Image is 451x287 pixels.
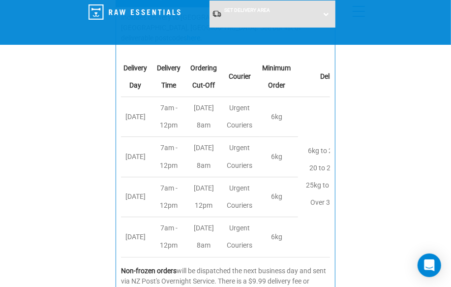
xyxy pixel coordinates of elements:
[212,10,222,18] img: van-moving.png
[157,64,180,89] strong: Delivery Time
[418,254,441,277] div: Open Intercom Messenger
[154,177,188,217] td: 7am - 12pm
[89,4,180,20] img: Raw Essentials Logo
[320,72,360,80] strong: Delivery Cost
[190,64,217,89] strong: Ordering Cut-Off
[260,217,298,257] td: 6kg
[188,177,224,217] td: [DATE] 12pm
[224,7,270,13] span: Set Delivery Area
[260,177,298,217] td: 6kg
[188,96,224,136] td: [DATE] 8am
[260,96,298,136] td: 6kg
[154,217,188,257] td: 7am - 12pm
[224,96,260,136] td: Urgent Couriers
[224,177,260,217] td: Urgent Couriers
[121,137,154,177] td: [DATE]
[262,64,291,89] strong: Minimum Order
[121,267,177,275] strong: Non-frozen orders
[224,137,260,177] td: Urgent Couriers
[121,217,154,257] td: [DATE]
[154,137,188,177] td: 7am - 12pm
[121,177,154,217] td: [DATE]
[260,137,298,177] td: 6kg
[229,72,251,80] strong: Courier
[121,96,154,136] td: [DATE]
[188,217,224,257] td: [DATE] 8am
[224,217,260,257] td: Urgent Couriers
[301,142,379,212] p: 6kg to 20kg = $14.99 20 to 25kg = $19.99 25kg to 30kg = $24.99 Over 30kg = $29.99
[154,96,188,136] td: 7am - 12pm
[123,64,147,89] strong: Delivery Day
[188,137,224,177] td: [DATE] 8am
